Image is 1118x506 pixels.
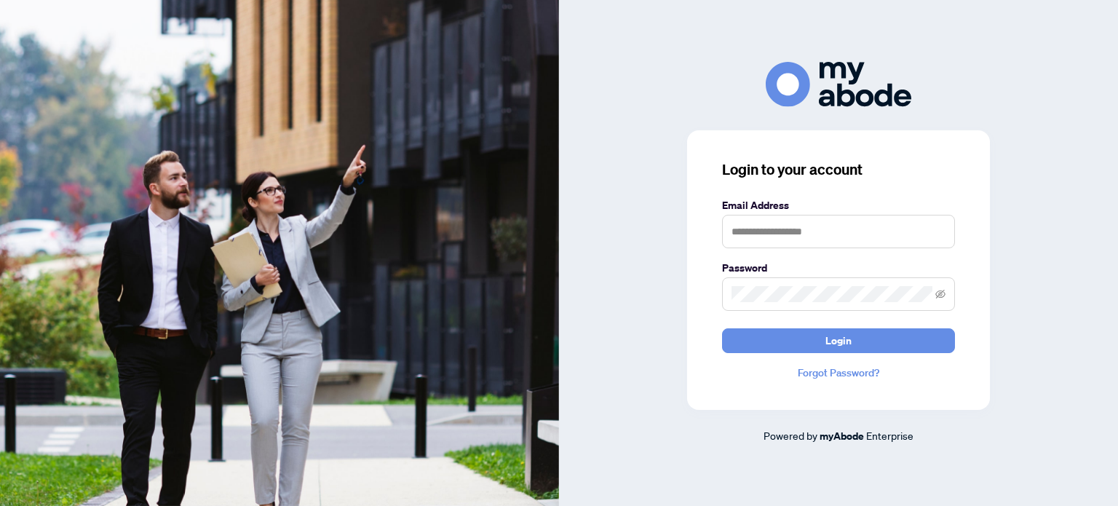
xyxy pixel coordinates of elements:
[722,260,955,276] label: Password
[866,429,913,442] span: Enterprise
[935,289,945,299] span: eye-invisible
[820,428,864,444] a: myAbode
[722,328,955,353] button: Login
[764,429,817,442] span: Powered by
[722,159,955,180] h3: Login to your account
[722,365,955,381] a: Forgot Password?
[825,329,852,352] span: Login
[722,197,955,213] label: Email Address
[766,62,911,106] img: ma-logo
